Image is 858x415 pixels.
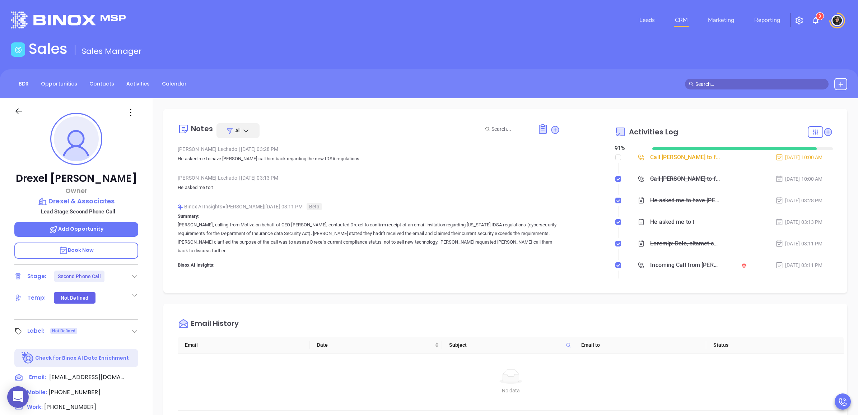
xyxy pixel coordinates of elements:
a: Opportunities [37,78,81,90]
div: Second Phone Call [58,271,101,282]
div: Stage: [27,271,47,282]
p: Check for Binox AI Data Enrichment [35,354,129,362]
span: Activities Log [629,128,678,135]
span: search [689,82,694,87]
sup: 8 [816,13,824,20]
div: Temp: [27,292,46,303]
div: Incoming Call from [PERSON_NAME] [650,260,720,271]
img: profile-user [54,116,99,161]
img: iconSetting [795,16,803,25]
a: Marketing [705,13,737,27]
a: Activities [122,78,154,90]
p: [PERSON_NAME], calling from Motiva on behalf of CEO [PERSON_NAME], contacted Drexel to confirm re... [178,221,560,255]
div: [DATE] 10:00 AM [775,153,823,161]
div: Label: [27,326,45,336]
div: He asked me to t [650,217,694,227]
div: Loremip: Dolo, sitamet cons Adipis el seddoe te INC Utlabo Etdolor, magnaaliq Enimad mi veniamq n... [650,238,720,249]
span: 8 [819,14,821,19]
a: Contacts [85,78,118,90]
input: Search… [695,80,825,88]
span: Date [317,341,433,349]
div: Not Defined [61,292,88,304]
span: Work : [27,403,43,411]
img: user [831,15,843,26]
th: Status [706,337,838,354]
div: [DATE] 10:00 AM [775,175,823,183]
div: No data [183,387,838,395]
span: Not Defined [52,327,75,335]
img: logo [11,11,126,28]
div: [DATE] 03:28 PM [775,197,823,204]
span: [PHONE_NUMBER] [44,403,96,411]
span: ● [222,204,225,209]
p: He asked me to have [PERSON_NAME] call him back regarding the new IDSA regulations. [178,155,560,163]
div: [DATE] 03:11 PM [775,261,823,269]
div: [PERSON_NAME] Lechado [DATE] 03:28 PM [178,144,560,155]
th: Email [178,337,310,354]
th: Date [310,337,442,354]
img: iconNotification [811,16,820,25]
a: Drexel & Associates [14,196,138,206]
th: Email to [574,337,706,354]
p: He asked me to t [178,183,560,192]
span: [EMAIL_ADDRESS][DOMAIN_NAME] [49,373,125,382]
a: Reporting [751,13,783,27]
h1: Sales [29,40,67,57]
img: svg%3e [178,204,183,210]
div: 91 % [615,144,644,153]
div: Binox AI Insights [PERSON_NAME] | [DATE] 03:11 PM [178,201,560,212]
span: Mobile : [27,388,47,396]
span: | [239,175,240,181]
span: Book Now [59,246,94,254]
div: Call [PERSON_NAME] to follow up [650,174,720,184]
a: Calendar [158,78,191,90]
input: Search... [491,125,530,133]
span: Email: [29,373,46,382]
div: [DATE] 03:11 PM [775,240,823,248]
b: Binox AI Insights: [178,262,215,268]
div: Call [PERSON_NAME] to follow up [650,152,720,163]
div: Email History [191,320,239,329]
span: All [235,127,241,134]
p: Owner [14,186,138,195]
p: Lead Stage: Second Phone Call [18,207,138,216]
span: Sales Manager [82,46,142,57]
span: | [239,146,240,152]
div: [DATE] 03:13 PM [775,218,823,226]
span: Beta [307,203,322,210]
p: Drexel [PERSON_NAME] [14,172,138,185]
div: [PERSON_NAME] Lechado [DATE] 03:13 PM [178,172,560,183]
a: BDR [14,78,33,90]
div: Notes [191,125,213,132]
a: CRM [672,13,691,27]
b: Summary: [178,213,200,219]
span: Subject [449,341,563,349]
span: Add Opportunity [49,225,104,232]
a: Leads [636,13,658,27]
div: He asked me to have [PERSON_NAME] call him back regarding the new IDSA regulations. [650,195,720,206]
img: Ai-Enrich-DaqCidB-.svg [22,352,34,364]
span: [PHONE_NUMBER] [48,388,101,396]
